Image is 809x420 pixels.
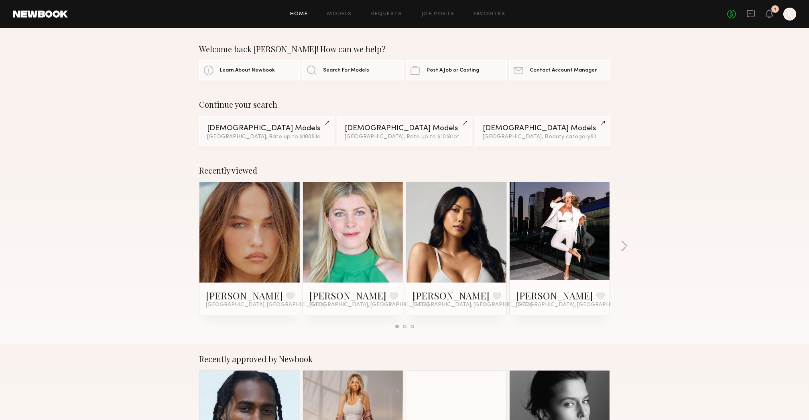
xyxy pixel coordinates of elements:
span: Post A Job or Casting [427,68,479,73]
a: [DEMOGRAPHIC_DATA] Models[GEOGRAPHIC_DATA], Rate up to $101&1other filter [337,116,472,146]
a: [PERSON_NAME] [516,289,593,302]
div: 1 [774,7,776,12]
a: [PERSON_NAME] [206,289,283,302]
div: Continue your search [199,100,610,109]
div: Recently approved by Newbook [199,354,610,364]
a: Learn About Newbook [199,60,300,80]
span: [GEOGRAPHIC_DATA], [GEOGRAPHIC_DATA] [206,302,325,308]
a: [PERSON_NAME] [309,289,386,302]
a: [DEMOGRAPHIC_DATA] Models[GEOGRAPHIC_DATA], Rate up to $100&1other filter [199,116,334,146]
div: [GEOGRAPHIC_DATA], Rate up to $100 [207,134,326,140]
span: & 1 other filter [590,134,625,139]
span: & 1 other filter [311,134,346,139]
span: Learn About Newbook [220,68,275,73]
div: Recently viewed [199,166,610,175]
a: [DEMOGRAPHIC_DATA] Models[GEOGRAPHIC_DATA], Beauty category&1other filter [475,116,610,146]
a: Favorites [474,12,505,17]
a: Models [327,12,352,17]
a: Post A Job or Casting [406,60,507,80]
a: [PERSON_NAME] [413,289,490,302]
a: K [783,8,796,20]
span: & 1 other filter [448,134,482,139]
a: Contact Account Manager [509,60,610,80]
a: Home [290,12,308,17]
div: Welcome back [PERSON_NAME]! How can we help? [199,44,610,54]
span: [GEOGRAPHIC_DATA], [GEOGRAPHIC_DATA] [516,302,636,308]
div: [GEOGRAPHIC_DATA], Rate up to $101 [345,134,464,140]
span: [GEOGRAPHIC_DATA], [GEOGRAPHIC_DATA] [413,302,532,308]
div: [DEMOGRAPHIC_DATA] Models [345,125,464,132]
a: Search For Models [302,60,403,80]
div: [DEMOGRAPHIC_DATA] Models [207,125,326,132]
a: Job Posts [421,12,455,17]
span: Contact Account Manager [530,68,597,73]
span: Search For Models [323,68,369,73]
a: Requests [371,12,402,17]
div: [GEOGRAPHIC_DATA], Beauty category [483,134,602,140]
span: [GEOGRAPHIC_DATA], [GEOGRAPHIC_DATA] [309,302,429,308]
div: [DEMOGRAPHIC_DATA] Models [483,125,602,132]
